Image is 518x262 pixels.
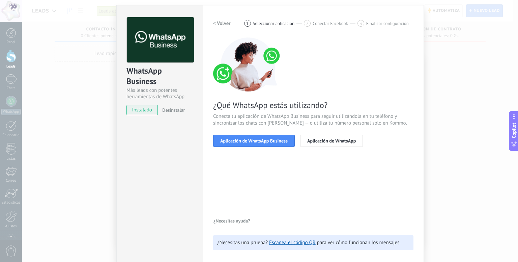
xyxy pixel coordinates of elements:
button: Aplicación de WhatsApp Business [213,135,295,147]
button: < Volver [213,17,231,29]
span: Seleccionar aplicación [253,21,295,26]
div: WhatsApp Business [126,65,193,87]
span: para ver cómo funcionan los mensajes. [317,239,401,246]
img: connect number [213,37,284,91]
span: instalado [127,105,157,115]
span: Conecta tu aplicación de WhatsApp Business para seguir utilizándola en tu teléfono y sincronizar ... [213,113,413,127]
span: 3 [359,21,362,26]
span: Desinstalar [162,107,185,113]
a: Escanea el código QR [269,239,316,246]
span: ¿Necesitas ayuda? [213,218,250,223]
span: Conectar Facebook [313,21,348,26]
span: Copilot [511,123,517,138]
button: ¿Necesitas ayuda? [213,216,251,226]
span: ¿Qué WhatsApp estás utilizando? [213,100,413,110]
img: logo_main.png [127,17,194,63]
button: Desinstalar [160,105,185,115]
span: 1 [246,21,249,26]
span: Aplicación de WhatsApp [307,138,356,143]
span: ¿Necesitas una prueba? [217,239,268,246]
div: Más leads con potentes herramientas de WhatsApp [126,87,193,100]
span: 2 [306,21,309,26]
h2: < Volver [213,20,231,27]
button: Aplicación de WhatsApp [300,135,363,147]
span: Finalizar configuración [366,21,409,26]
span: Aplicación de WhatsApp Business [220,138,288,143]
